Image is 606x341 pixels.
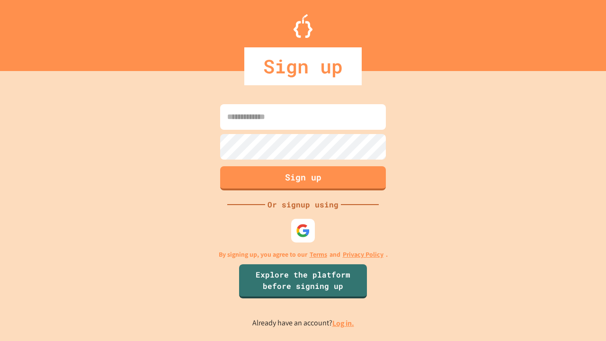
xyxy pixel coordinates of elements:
[296,224,310,238] img: google-icon.svg
[343,250,383,260] a: Privacy Policy
[219,250,388,260] p: By signing up, you agree to our and .
[239,264,367,298] a: Explore the platform before signing up
[310,250,327,260] a: Terms
[332,318,354,328] a: Log in.
[244,47,362,85] div: Sign up
[294,14,312,38] img: Logo.svg
[220,166,386,190] button: Sign up
[265,199,341,210] div: Or signup using
[252,317,354,329] p: Already have an account?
